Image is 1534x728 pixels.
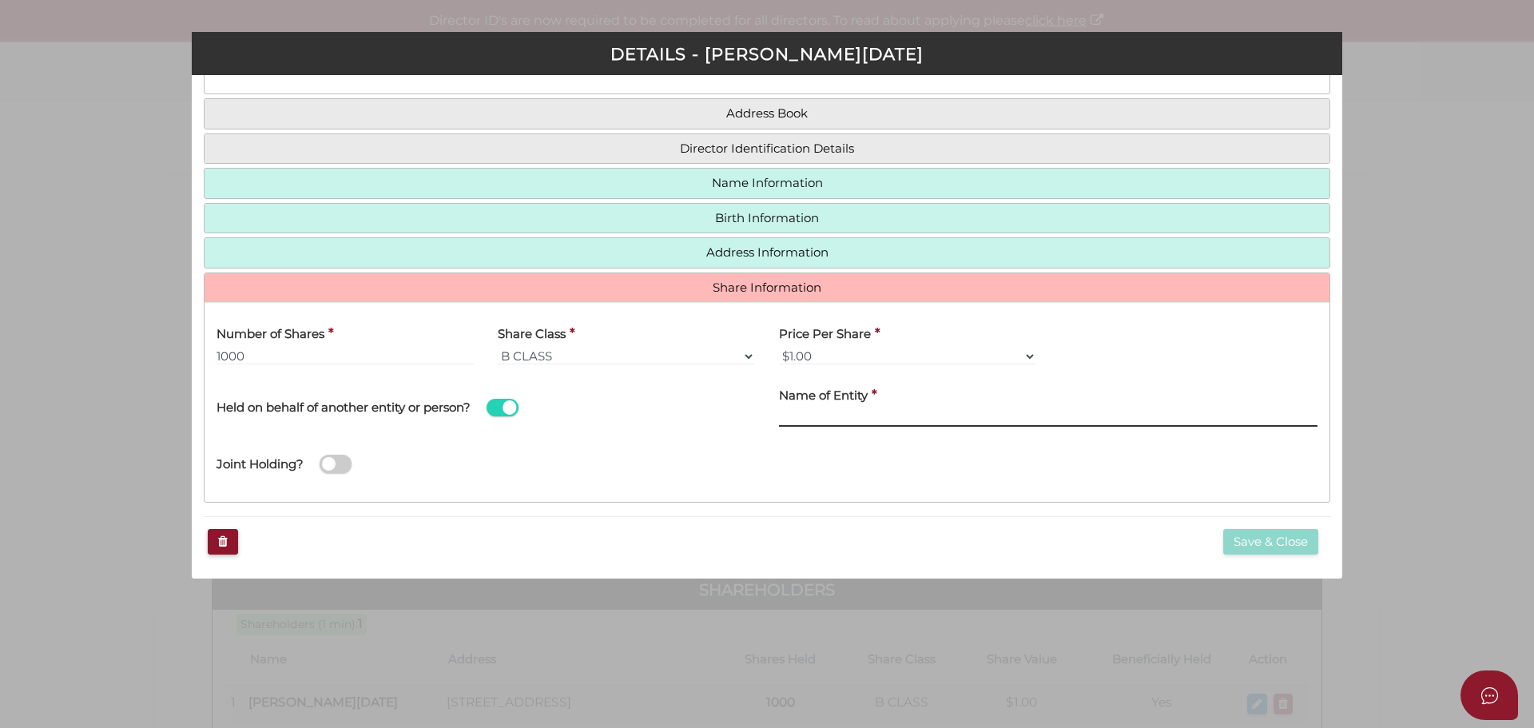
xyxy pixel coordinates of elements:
h4: Share Class [498,328,566,341]
h4: Name of Entity [779,389,868,403]
h4: Joint Holding? [217,458,304,471]
h4: Held on behalf of another entity or person? [217,401,471,415]
a: Share Information [217,281,1317,295]
button: Save & Close [1223,529,1318,555]
button: Open asap [1460,670,1518,720]
h4: Price Per Share [779,328,871,341]
h4: Number of Shares [217,328,324,341]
